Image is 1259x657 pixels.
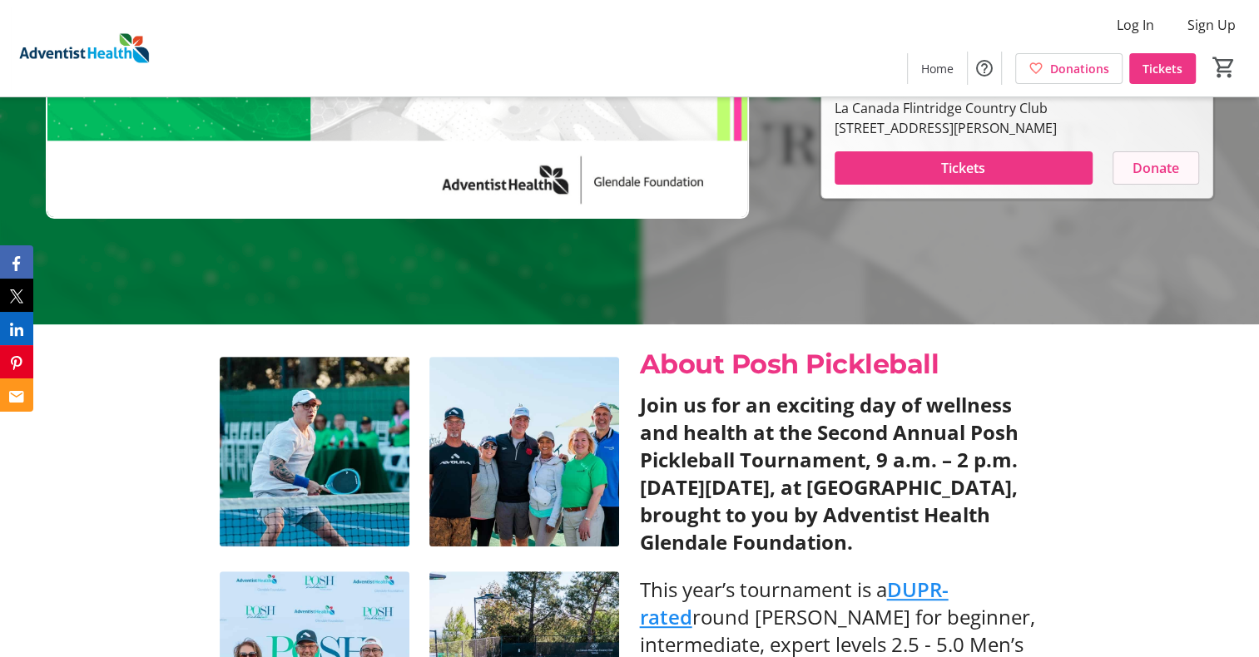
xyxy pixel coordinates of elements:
p: About Posh Pickleball [639,344,1038,384]
button: Tickets [835,151,1093,185]
img: Adventist Health's Logo [10,7,158,90]
div: [STREET_ADDRESS][PERSON_NAME] [835,118,1057,138]
button: Help [968,52,1001,85]
span: Tickets [941,158,985,178]
span: Log In [1117,15,1154,35]
span: Donate [1133,158,1179,178]
span: Tickets [1143,60,1182,77]
strong: Join us for an exciting day of wellness and health at the Second Annual Posh Pickleball Tournamen... [639,391,1018,556]
a: Tickets [1129,53,1196,84]
span: Home [921,60,954,77]
img: undefined [220,357,409,546]
span: Donations [1050,60,1109,77]
button: Donate [1113,151,1199,185]
button: Log In [1103,12,1167,38]
span: Sign Up [1187,15,1236,35]
a: DUPR-rated [639,575,948,630]
a: Donations [1015,53,1123,84]
div: La Canada Flintridge Country Club [835,98,1057,118]
button: Cart [1209,52,1239,82]
button: Sign Up [1174,12,1249,38]
img: undefined [429,357,619,546]
span: This year’s tournament is a [639,575,886,603]
a: Home [908,53,967,84]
